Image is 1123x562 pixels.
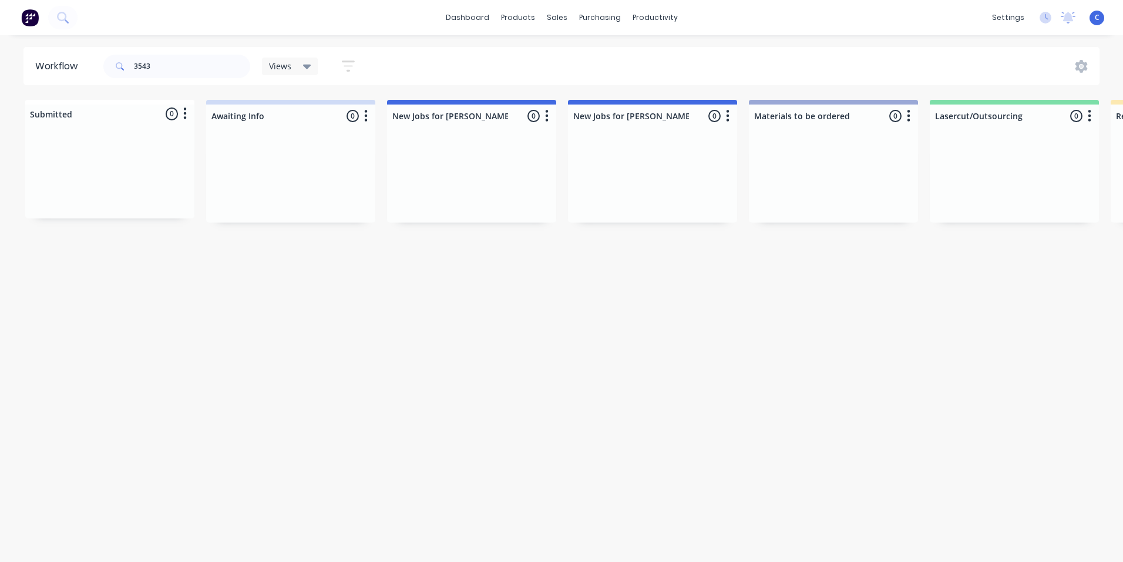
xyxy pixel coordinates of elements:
[21,9,39,26] img: Factory
[134,55,250,78] input: Search for orders...
[495,9,541,26] div: products
[440,9,495,26] a: dashboard
[573,9,627,26] div: purchasing
[986,9,1030,26] div: settings
[35,59,83,73] div: Workflow
[541,9,573,26] div: sales
[1095,12,1100,23] span: C
[269,60,291,72] span: Views
[627,9,684,26] div: productivity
